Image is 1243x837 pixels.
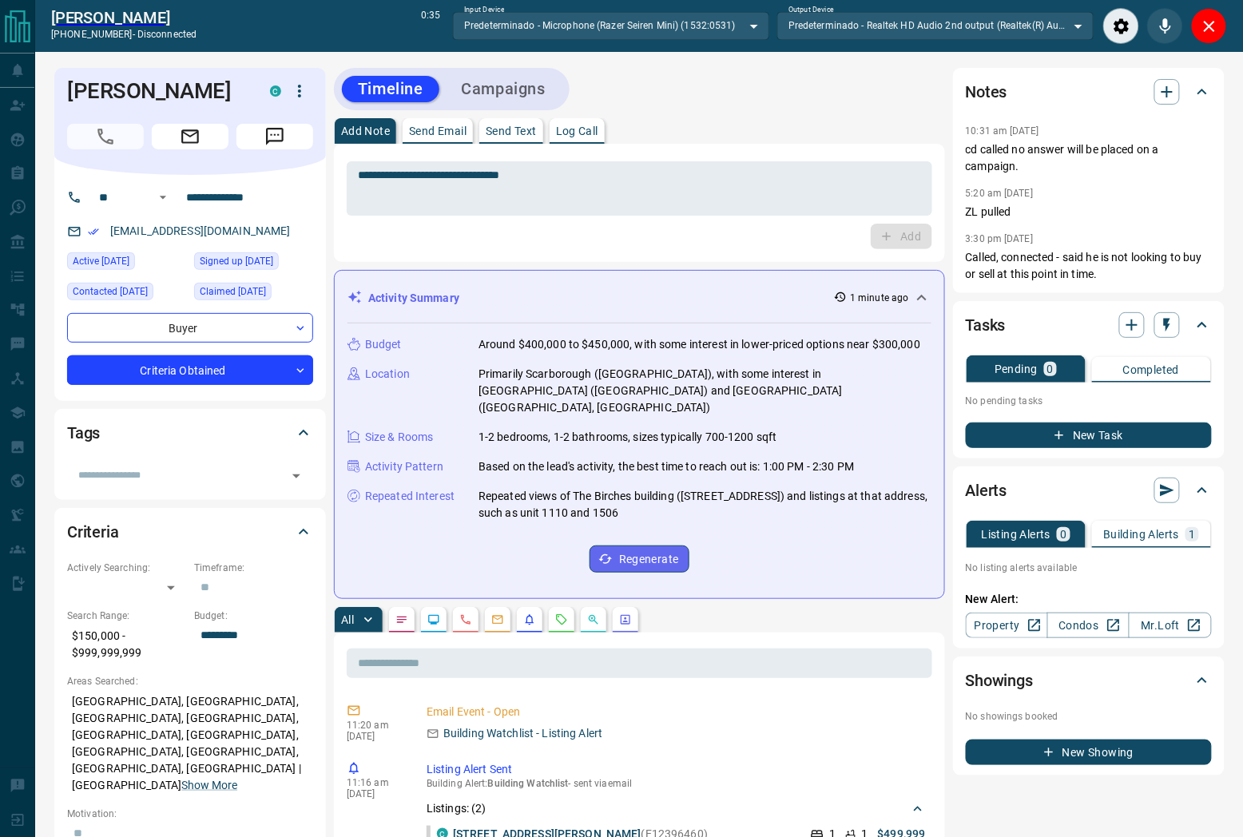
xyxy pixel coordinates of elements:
[966,668,1034,693] h2: Showings
[459,613,472,626] svg: Calls
[1047,613,1130,638] a: Condos
[347,788,403,799] p: [DATE]
[479,488,931,522] p: Repeated views of The Birches building ([STREET_ADDRESS]) and listings at that address, such as u...
[67,609,186,623] p: Search Range:
[479,366,931,416] p: Primarily Scarborough ([GEOGRAPHIC_DATA]), with some interest in [GEOGRAPHIC_DATA] ([GEOGRAPHIC_D...
[67,313,313,343] div: Buyer
[73,284,148,299] span: Contacted [DATE]
[88,226,99,237] svg: Email Verified
[966,249,1212,283] p: Called, connected - said he is not looking to buy or sell at this point in time.
[67,283,186,305] div: Thu Aug 07 2025
[446,76,562,102] button: Campaigns
[966,740,1212,765] button: New Showing
[966,422,1212,448] button: New Task
[443,725,602,742] p: Building Watchlist - Listing Alert
[427,778,926,789] p: Building Alert : - sent via email
[67,252,186,275] div: Mon Sep 08 2025
[200,284,266,299] span: Claimed [DATE]
[966,471,1212,510] div: Alerts
[341,614,354,625] p: All
[479,336,920,353] p: Around $400,000 to $450,000, with some interest in lower-priced options near $300,000
[181,777,237,794] button: Show More
[427,800,486,817] p: Listings: ( 2 )
[194,561,313,575] p: Timeframe:
[427,704,926,720] p: Email Event - Open
[491,613,504,626] svg: Emails
[966,709,1212,724] p: No showings booked
[365,458,443,475] p: Activity Pattern
[341,125,390,137] p: Add Note
[1103,529,1179,540] p: Building Alerts
[966,141,1212,175] p: cd called no answer will be placed on a campaign.
[236,124,313,149] span: Message
[200,253,273,269] span: Signed up [DATE]
[966,233,1034,244] p: 3:30 pm [DATE]
[966,478,1007,503] h2: Alerts
[368,290,459,307] p: Activity Summary
[556,125,598,137] p: Log Call
[67,688,313,799] p: [GEOGRAPHIC_DATA], [GEOGRAPHIC_DATA], [GEOGRAPHIC_DATA], [GEOGRAPHIC_DATA], [GEOGRAPHIC_DATA], [G...
[788,5,834,15] label: Output Device
[1047,363,1054,375] p: 0
[966,188,1034,199] p: 5:20 am [DATE]
[1123,364,1180,375] p: Completed
[479,458,854,475] p: Based on the lead's activity, the best time to reach out is: 1:00 PM - 2:30 PM
[365,488,455,505] p: Repeated Interest
[427,794,926,823] div: Listings: (2)
[966,561,1212,575] p: No listing alerts available
[777,12,1094,39] div: Predeterminado - Realtek HD Audio 2nd output (Realtek(R) Audio)
[1129,613,1211,638] a: Mr.Loft
[850,291,908,305] p: 1 minute ago
[995,363,1038,375] p: Pending
[1147,8,1183,44] div: Mute
[1191,8,1227,44] div: Close
[590,545,689,573] button: Regenerate
[464,5,505,15] label: Input Device
[966,79,1007,105] h2: Notes
[67,561,186,575] p: Actively Searching:
[270,85,281,97] div: condos.ca
[194,609,313,623] p: Budget:
[347,777,403,788] p: 11:16 am
[342,76,439,102] button: Timeline
[966,73,1212,111] div: Notes
[479,429,777,446] p: 1-2 bedrooms, 1-2 bathrooms, sizes typically 700-1200 sqft
[365,336,402,353] p: Budget
[619,613,632,626] svg: Agent Actions
[966,613,1048,638] a: Property
[966,389,1212,413] p: No pending tasks
[347,284,931,313] div: Activity Summary1 minute ago
[966,306,1212,344] div: Tasks
[67,78,246,104] h1: [PERSON_NAME]
[453,12,769,39] div: Predeterminado - Microphone (Razer Seiren Mini) (1532:0531)
[67,513,313,551] div: Criteria
[966,204,1212,220] p: ZL pulled
[365,366,410,383] p: Location
[67,519,119,545] h2: Criteria
[67,674,313,688] p: Areas Searched:
[982,529,1051,540] p: Listing Alerts
[194,252,313,275] div: Fri Jun 05 2015
[1060,529,1066,540] p: 0
[966,125,1039,137] p: 10:31 am [DATE]
[152,124,228,149] span: Email
[395,613,408,626] svg: Notes
[966,312,1006,338] h2: Tasks
[137,29,197,40] span: disconnected
[67,420,100,446] h2: Tags
[409,125,467,137] p: Send Email
[67,807,313,821] p: Motivation:
[67,414,313,452] div: Tags
[966,591,1212,608] p: New Alert:
[67,623,186,666] p: $150,000 - $999,999,999
[1189,529,1195,540] p: 1
[555,613,568,626] svg: Requests
[427,613,440,626] svg: Lead Browsing Activity
[153,188,173,207] button: Open
[587,613,600,626] svg: Opportunities
[523,613,536,626] svg: Listing Alerts
[347,720,403,731] p: 11:20 am
[67,355,313,385] div: Criteria Obtained
[486,125,537,137] p: Send Text
[347,731,403,742] p: [DATE]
